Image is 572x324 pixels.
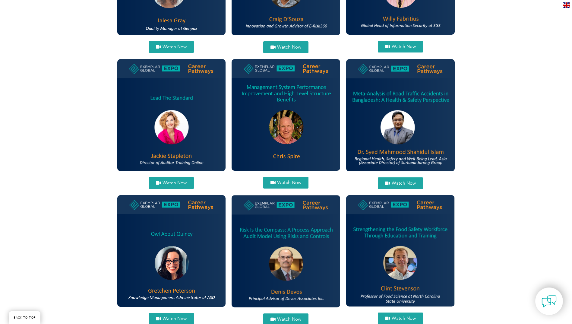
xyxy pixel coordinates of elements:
[277,180,301,185] span: Watch Now
[163,316,187,321] span: Watch Now
[392,44,416,49] span: Watch Now
[117,195,226,307] img: ASQ
[346,195,455,307] img: Clint
[263,177,308,189] a: Watch Now
[277,45,301,49] span: Watch Now
[378,177,423,189] a: Watch Now
[9,311,40,324] a: BACK TO TOP
[149,177,194,189] a: Watch Now
[392,181,416,186] span: Watch Now
[277,317,301,322] span: Watch Now
[542,294,557,309] img: contact-chat.png
[232,195,340,307] img: Denis
[163,45,187,49] span: Watch Now
[392,316,416,321] span: Watch Now
[563,2,570,8] img: en
[263,41,308,53] a: Watch Now
[346,59,455,171] img: Syed
[232,59,340,171] img: Spire
[163,181,187,185] span: Watch Now
[117,59,226,171] img: jackie
[149,41,194,53] a: Watch Now
[378,41,423,52] a: Watch Now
